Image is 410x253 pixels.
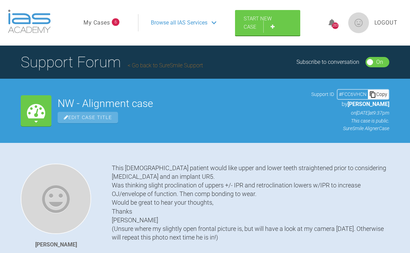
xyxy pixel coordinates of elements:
[311,109,389,117] p: on [DATE] at 9:37pm
[311,100,389,109] p: by
[151,18,207,27] span: Browse all IAS Services
[368,90,389,99] div: Copy
[332,22,339,29] div: 283
[21,50,203,74] h1: Support Forum
[311,117,389,125] p: This case is public.
[58,112,118,123] span: Edit Case Title
[348,101,389,107] span: [PERSON_NAME]
[128,62,203,69] a: Go back to SureSmile Support
[311,90,334,98] span: Support ID
[112,18,119,26] span: 6
[376,58,383,67] div: On
[244,16,272,30] span: Start New Case
[112,164,389,242] div: This [DEMOGRAPHIC_DATA] patient would like upper and lower teeth straightened prior to considerin...
[338,90,368,98] div: # FCC6VHCN
[8,10,51,33] img: logo-light.3e3ef733.png
[84,18,110,27] a: My Cases
[296,58,359,67] div: Subscribe to conversation
[35,240,77,249] div: [PERSON_NAME]
[58,98,305,109] h2: NW - Alignment case
[311,125,389,132] p: SureSmile Aligner Case
[374,18,398,27] a: Logout
[348,12,369,33] img: profile.png
[235,10,300,36] a: Start New Case
[21,164,91,234] img: Cathryn Sherlock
